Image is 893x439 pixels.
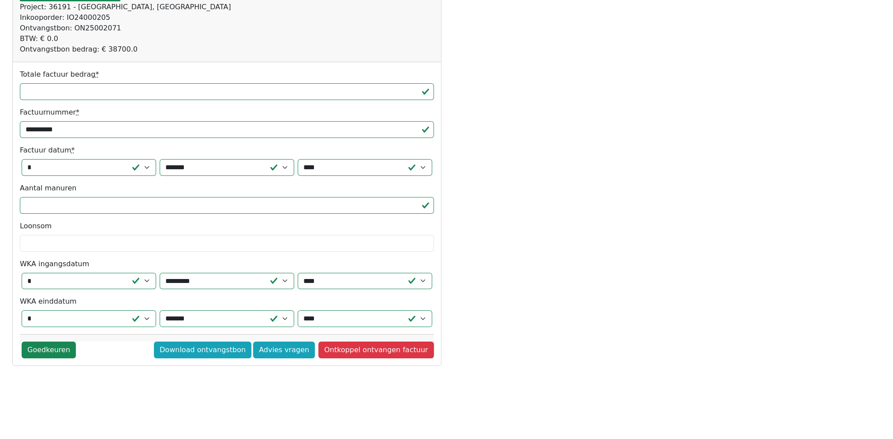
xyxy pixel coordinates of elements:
[20,12,434,23] div: Inkooporder: IO24000205
[253,342,315,358] a: Advies vragen
[22,342,76,358] a: Goedkeuren
[154,342,251,358] a: Download ontvangstbon
[20,259,89,269] label: WKA ingangsdatum
[71,146,75,154] abbr: required
[20,2,434,12] div: Project: 36191 - [GEOGRAPHIC_DATA], [GEOGRAPHIC_DATA]
[318,342,433,358] a: Ontkoppel ontvangen factuur
[20,221,52,231] label: Loonsom
[20,145,75,156] label: Factuur datum
[76,108,79,116] abbr: required
[20,183,76,193] label: Aantal manuren
[20,44,434,55] div: Ontvangstbon bedrag: € 38700.0
[95,70,99,78] abbr: required
[20,296,77,307] label: WKA einddatum
[20,23,434,33] div: Ontvangstbon: ON25002071
[20,107,79,118] label: Factuurnummer
[20,69,99,80] label: Totale factuur bedrag
[20,33,434,44] div: BTW: € 0.0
